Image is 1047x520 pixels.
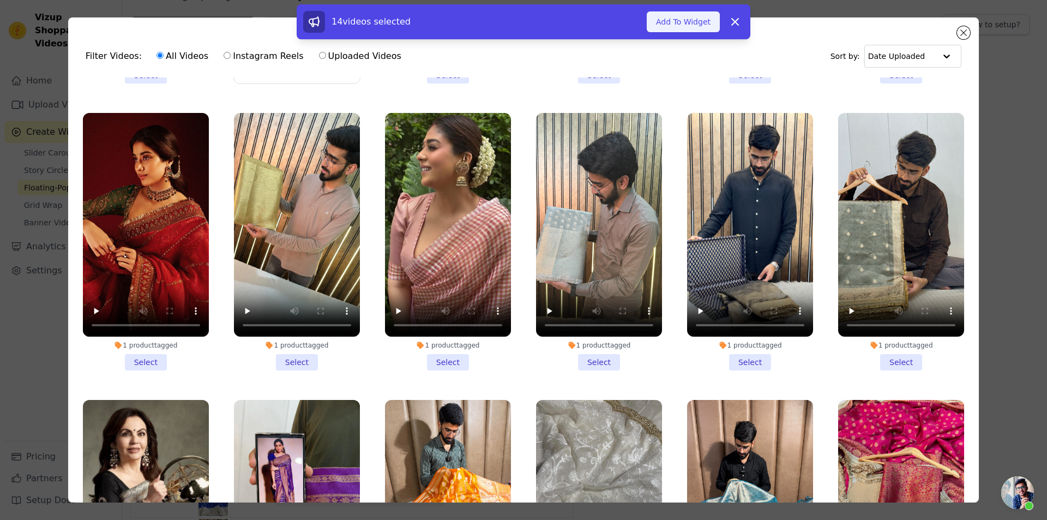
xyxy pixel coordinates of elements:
[86,44,407,69] div: Filter Videos:
[385,341,511,350] div: 1 product tagged
[223,49,304,63] label: Instagram Reels
[536,341,662,350] div: 1 product tagged
[234,341,360,350] div: 1 product tagged
[156,49,209,63] label: All Videos
[647,11,720,32] button: Add To Widget
[838,341,964,350] div: 1 product tagged
[687,341,813,350] div: 1 product tagged
[332,16,411,27] span: 14 videos selected
[83,341,209,350] div: 1 product tagged
[318,49,402,63] label: Uploaded Videos
[1001,476,1034,509] div: Open chat
[831,45,962,68] div: Sort by:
